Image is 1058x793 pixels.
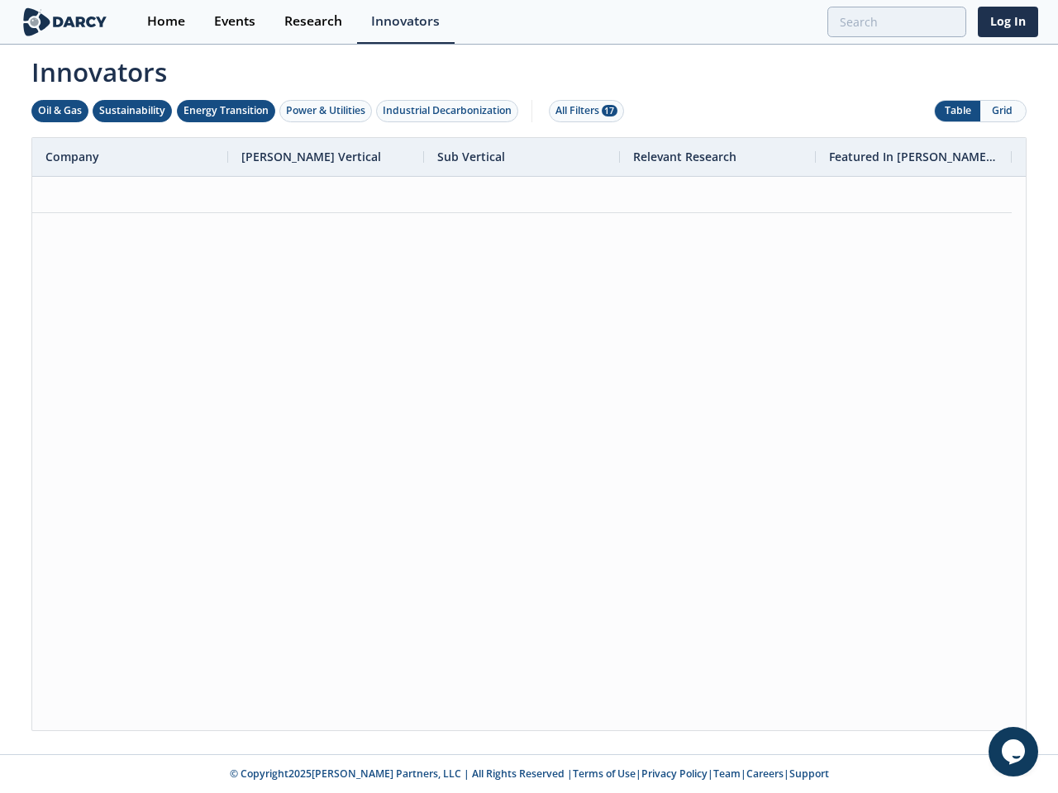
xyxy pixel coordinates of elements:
div: Industrial Decarbonization [383,103,512,118]
button: Energy Transition [177,100,275,122]
a: Terms of Use [573,767,636,781]
p: © Copyright 2025 [PERSON_NAME] Partners, LLC | All Rights Reserved | | | | | [23,767,1035,781]
div: Research [284,15,342,28]
button: Oil & Gas [31,100,88,122]
button: Grid [980,101,1026,121]
a: Support [789,767,829,781]
iframe: chat widget [989,727,1041,776]
div: Oil & Gas [38,103,82,118]
a: Careers [746,767,784,781]
span: Featured In [PERSON_NAME] Live [829,149,998,164]
button: Table [935,101,980,121]
a: Log In [978,7,1038,37]
span: 17 [602,105,617,116]
img: logo-wide.svg [20,7,110,36]
span: Relevant Research [633,149,736,164]
div: Events [214,15,255,28]
button: Power & Utilities [279,100,372,122]
div: Home [147,15,185,28]
span: [PERSON_NAME] Vertical [241,149,381,164]
div: Energy Transition [183,103,269,118]
div: Power & Utilities [286,103,365,118]
span: Sub Vertical [437,149,505,164]
button: All Filters 17 [549,100,624,122]
div: Sustainability [99,103,165,118]
span: Innovators [20,46,1038,91]
a: Team [713,767,741,781]
a: Privacy Policy [641,767,708,781]
div: Innovators [371,15,440,28]
div: All Filters [555,103,617,118]
input: Advanced Search [827,7,966,37]
button: Sustainability [93,100,172,122]
span: Company [45,149,99,164]
button: Industrial Decarbonization [376,100,518,122]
